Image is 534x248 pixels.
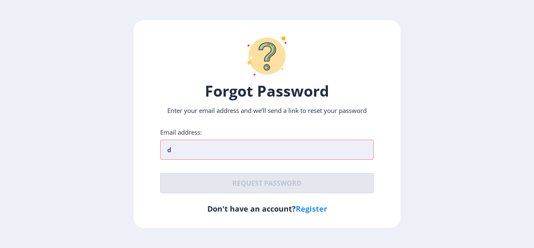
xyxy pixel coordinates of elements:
h1: Forgot Password [160,81,374,101]
p: Enter your email address and we’ll send a link to reset your password [160,106,374,115]
input: Email address [160,140,374,160]
h6: Don't have an account? [160,204,374,214]
a: Register [296,204,327,214]
label: Email address: [160,128,202,136]
button: Request password [160,173,374,193]
img: question-mark [242,31,292,81]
